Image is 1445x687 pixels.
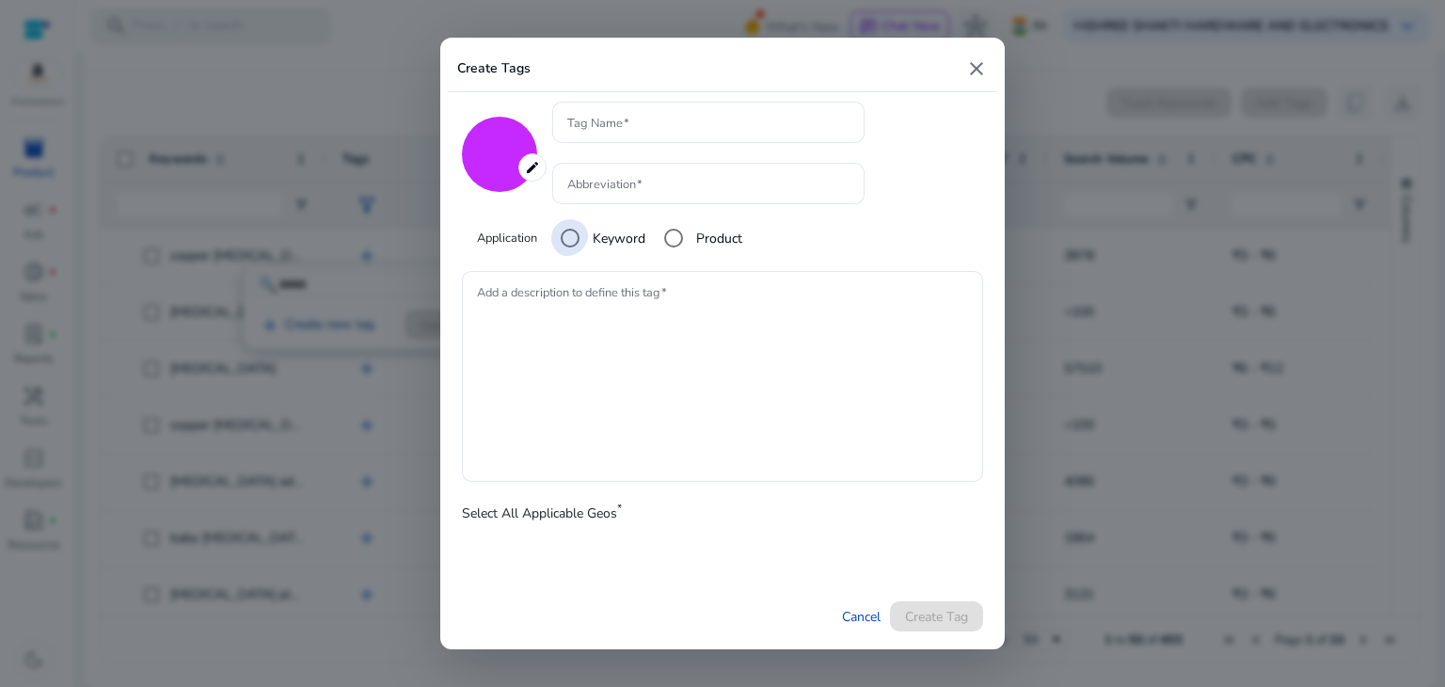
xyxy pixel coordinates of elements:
[462,504,622,527] label: Select All Applicable Geos
[457,61,531,77] h5: Create Tags
[965,57,988,80] mat-icon: close
[692,229,742,248] label: Product
[477,230,537,248] mat-label: Application
[589,229,645,248] label: Keyword
[842,607,881,627] a: Cancel
[518,153,547,182] mat-icon: edit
